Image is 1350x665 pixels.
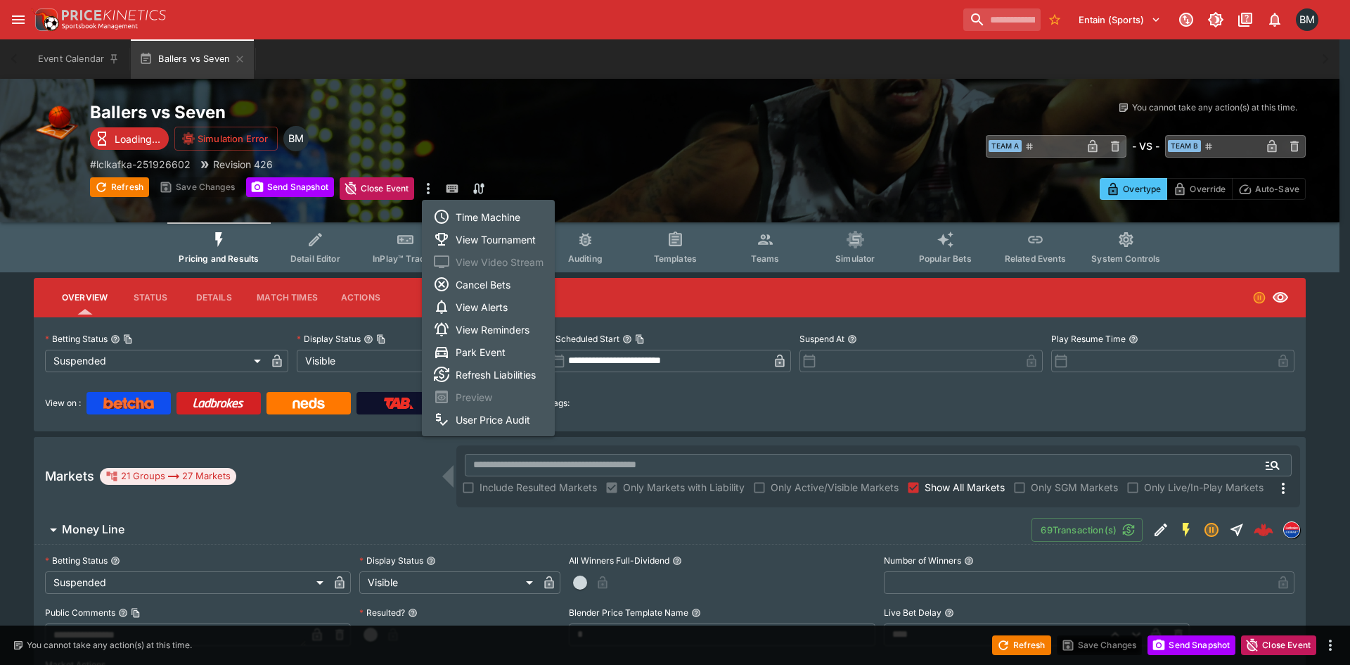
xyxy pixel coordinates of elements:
li: Refresh Liabilities [422,363,555,386]
li: Park Event [422,341,555,363]
li: User Price Audit [422,408,555,431]
li: Cancel Bets [422,273,555,296]
li: View Alerts [422,296,555,318]
li: Time Machine [422,205,555,228]
li: View Tournament [422,228,555,251]
li: View Reminders [422,318,555,341]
